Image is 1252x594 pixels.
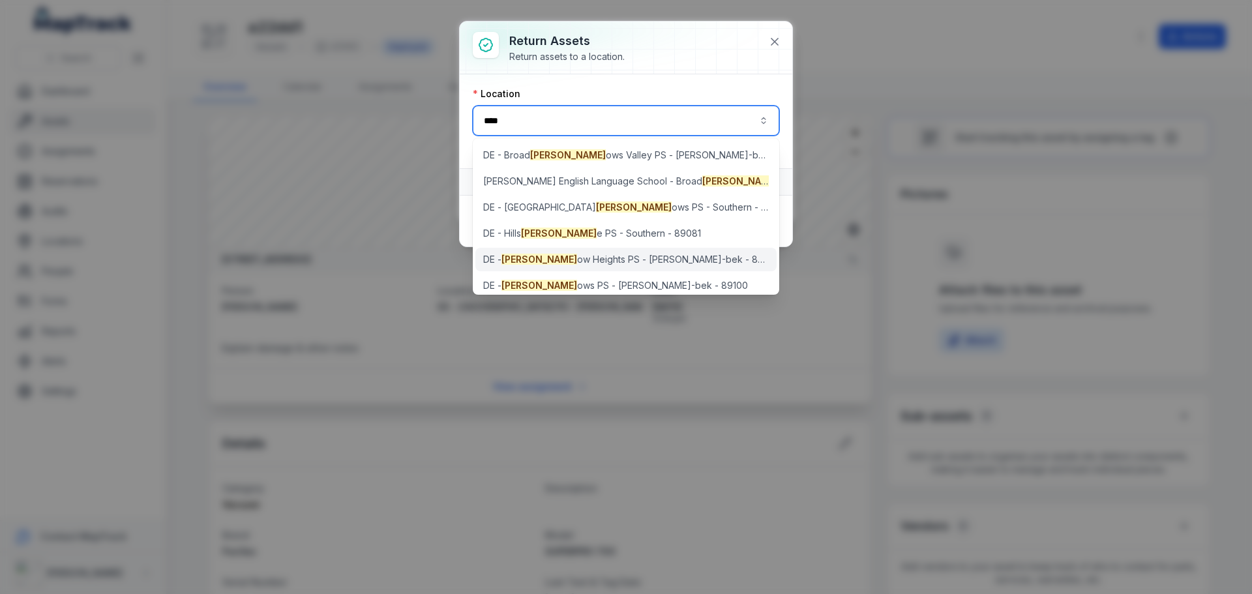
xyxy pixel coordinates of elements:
[483,253,769,266] span: DE - ow Heights PS - [PERSON_NAME]-bek - 89277
[460,169,792,195] button: Assets1
[483,227,701,240] span: DE - Hills e PS - Southern - 89081
[702,175,778,186] span: [PERSON_NAME]
[509,32,625,50] h3: Return assets
[483,175,769,188] span: [PERSON_NAME] English Language School - Broad ows Campus - [PERSON_NAME]-bek - 89160
[483,201,769,214] span: DE - [GEOGRAPHIC_DATA] ows PS - Southern - 89055
[521,228,597,239] span: [PERSON_NAME]
[473,87,520,100] label: Location
[530,149,606,160] span: [PERSON_NAME]
[501,280,577,291] span: [PERSON_NAME]
[501,254,577,265] span: [PERSON_NAME]
[483,279,748,292] span: DE - ows PS - [PERSON_NAME]-bek - 89100
[596,201,672,213] span: [PERSON_NAME]
[509,50,625,63] div: Return assets to a location.
[483,149,769,162] span: DE - Broad ows Valley PS - [PERSON_NAME]-bek - 89023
